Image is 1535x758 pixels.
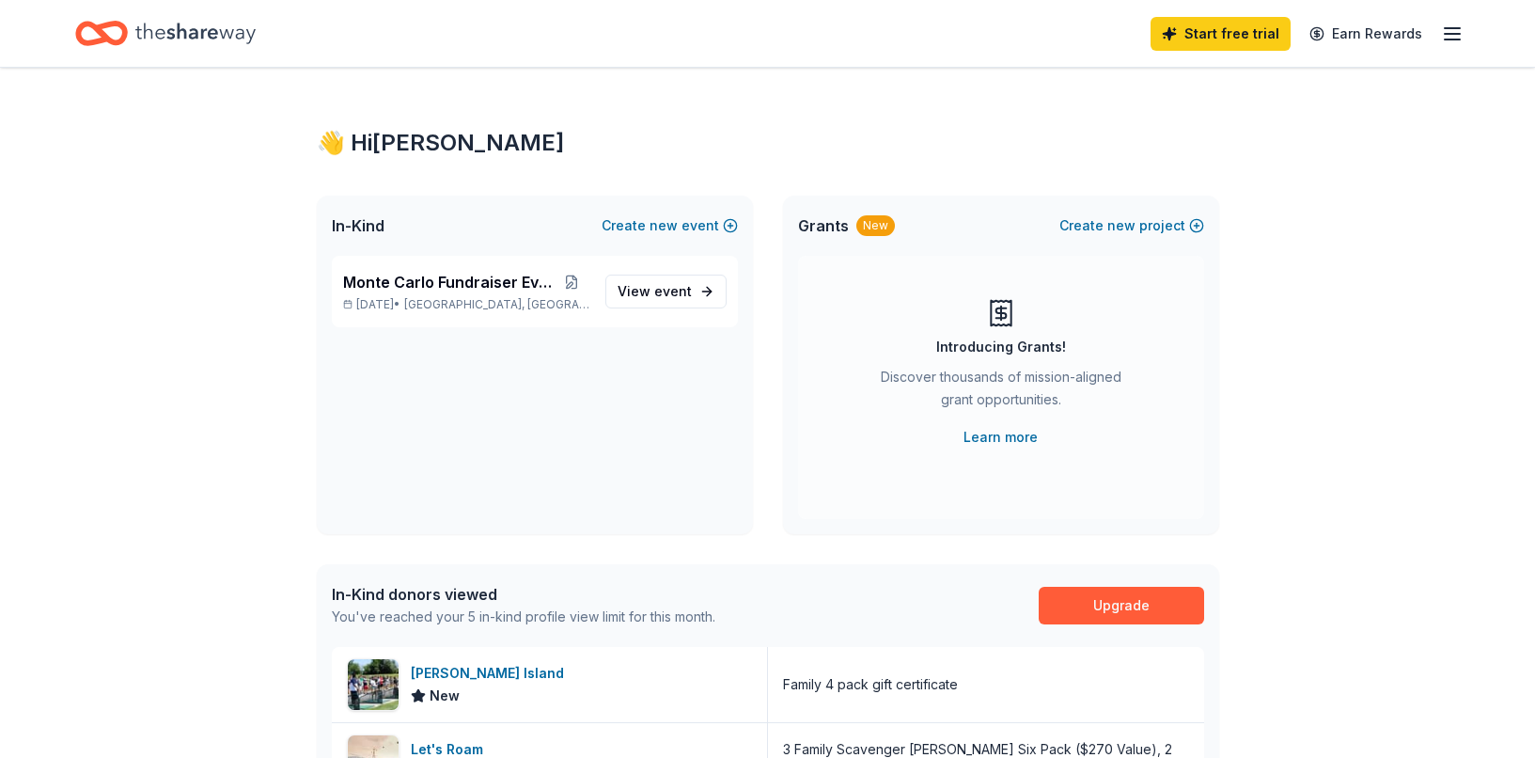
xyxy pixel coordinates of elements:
[332,214,384,237] span: In-Kind
[1298,17,1433,51] a: Earn Rewards
[1107,214,1136,237] span: new
[618,280,692,303] span: View
[332,583,715,606] div: In-Kind donors viewed
[75,11,256,55] a: Home
[798,214,849,237] span: Grants
[605,275,727,308] a: View event
[1151,17,1291,51] a: Start free trial
[1059,214,1204,237] button: Createnewproject
[343,271,555,293] span: Monte Carlo Fundraiser Event
[650,214,678,237] span: new
[783,673,958,696] div: Family 4 pack gift certificate
[404,297,589,312] span: [GEOGRAPHIC_DATA], [GEOGRAPHIC_DATA]
[856,215,895,236] div: New
[1039,587,1204,624] a: Upgrade
[654,283,692,299] span: event
[963,426,1038,449] a: Learn more
[936,336,1066,358] div: Introducing Grants!
[348,659,399,710] img: Image for Mulligan's Island
[317,128,1219,158] div: 👋 Hi [PERSON_NAME]
[602,214,738,237] button: Createnewevent
[430,685,460,707] span: New
[873,366,1129,418] div: Discover thousands of mission-aligned grant opportunities.
[411,662,572,685] div: [PERSON_NAME] Island
[332,606,715,628] div: You've reached your 5 in-kind profile view limit for this month.
[343,297,590,312] p: [DATE] •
